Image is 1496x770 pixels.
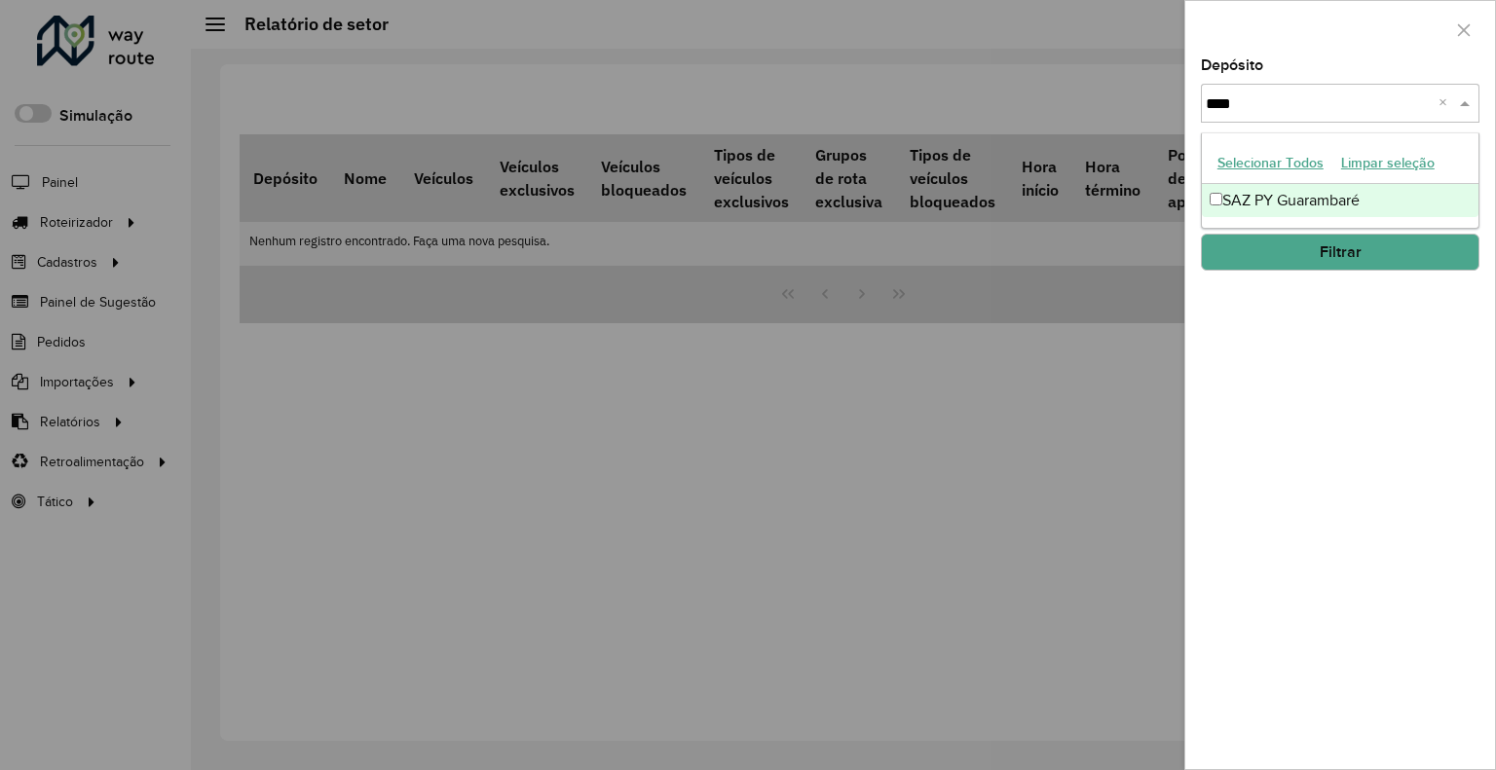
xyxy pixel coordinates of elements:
button: Selecionar Todos [1209,148,1332,178]
ng-dropdown-panel: Options list [1201,132,1479,229]
div: SAZ PY Guarambaré [1202,184,1478,217]
label: Depósito [1201,54,1263,77]
button: Limpar seleção [1332,148,1443,178]
span: Clear all [1439,92,1455,115]
button: Filtrar [1201,234,1479,271]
